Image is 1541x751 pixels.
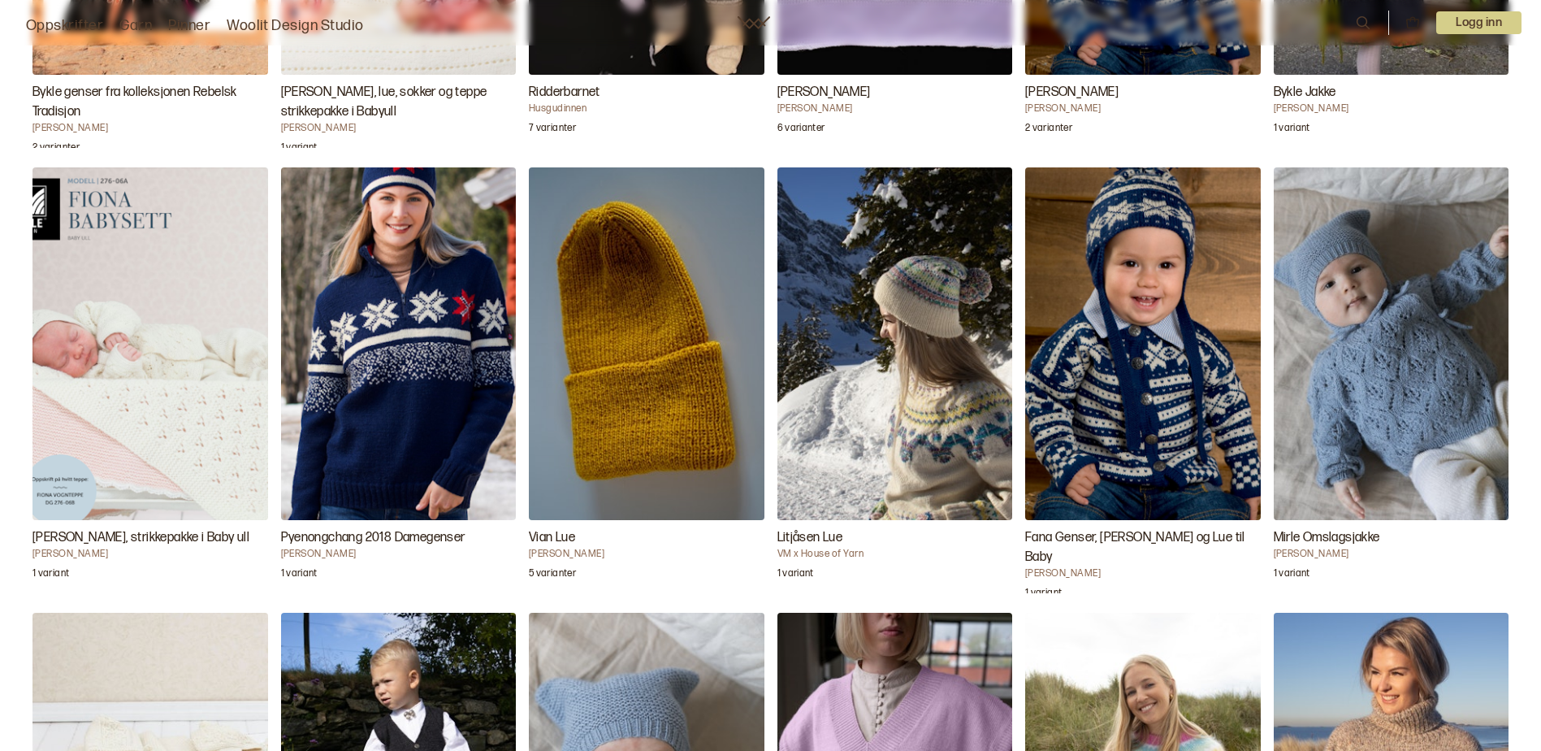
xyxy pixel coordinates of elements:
h4: Husgudinnen [529,102,764,115]
img: Mari Kalberg SkjævelandMirle Omslagsjakke [1274,167,1509,520]
a: Fana Genser, Jakke og Lue til Baby [1025,167,1261,593]
h3: Pyenongchang 2018 Damegenser [281,528,517,548]
h3: [PERSON_NAME] [1025,83,1261,102]
a: Woolit Design Studio [227,15,364,37]
p: 2 varianter [32,141,80,158]
h4: [PERSON_NAME] [1025,102,1261,115]
a: Litjåsen Lue [777,167,1013,593]
a: Oppskrifter [26,15,103,37]
img: Dale GarnFana Genser, Jakke og Lue til Baby [1025,167,1261,520]
a: Vian Lue [529,167,764,593]
h3: [PERSON_NAME], lue, sokker og teppe strikkepakke i Babyull [281,83,517,122]
h4: [PERSON_NAME] [1274,102,1509,115]
h3: Bykle genser fra kolleksjonen Rebelsk Tradisjon [32,83,268,122]
button: User dropdown [1436,11,1522,34]
a: Woolit [738,16,770,29]
a: Pyenongchang 2018 Damegenser [281,167,517,593]
img: Dale GarnPyenongchang 2018 Damegenser [281,167,517,520]
p: 1 variant [32,567,69,584]
p: 1 variant [281,567,318,584]
img: Hrönn JónsdóttirVian Lue [529,167,764,520]
p: 1 variant [1025,587,1062,603]
h4: [PERSON_NAME] [529,548,764,561]
p: 5 varianter [529,567,576,584]
a: Mirle Omslagsjakke [1274,167,1509,593]
p: 7 varianter [529,122,576,138]
p: 1 variant [1274,122,1310,138]
h4: [PERSON_NAME] [1025,567,1261,580]
h3: Bykle Jakke [1274,83,1509,102]
p: 6 varianter [777,122,825,138]
img: Kari HaugenFiona babysett, strikkepakke i Baby ull [32,167,268,520]
h4: [PERSON_NAME] [777,102,1013,115]
p: 2 varianter [1025,122,1072,138]
h3: Fana Genser, [PERSON_NAME] og Lue til Baby [1025,528,1261,567]
h4: [PERSON_NAME] [281,548,517,561]
a: Pinner [168,15,210,37]
a: Fiona babysett, strikkepakke i Baby ull [32,167,268,593]
img: VM x House of YarnLitjåsen Lue [777,167,1013,520]
h4: [PERSON_NAME] [1274,548,1509,561]
h3: [PERSON_NAME] [777,83,1013,102]
p: 1 variant [777,567,814,584]
h3: Ridderbarnet [529,83,764,102]
h3: Litjåsen Lue [777,528,1013,548]
p: 1 variant [281,141,318,158]
a: Garn [119,15,152,37]
h4: [PERSON_NAME] [281,122,517,135]
h4: VM x House of Yarn [777,548,1013,561]
h3: [PERSON_NAME], strikkepakke i Baby ull [32,528,268,548]
h4: [PERSON_NAME] [32,548,268,561]
p: 1 variant [1274,567,1310,584]
h3: Mirle Omslagsjakke [1274,528,1509,548]
h3: Vian Lue [529,528,764,548]
h4: [PERSON_NAME] [32,122,268,135]
p: Logg inn [1436,11,1522,34]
